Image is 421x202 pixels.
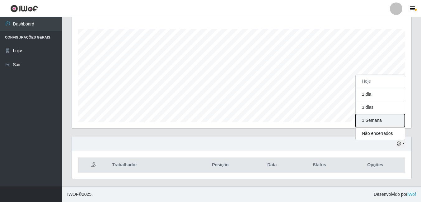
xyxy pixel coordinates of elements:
[356,127,405,140] button: Não encerrados
[374,191,416,198] span: Desenvolvido por
[67,192,79,197] span: IWOF
[346,158,405,172] th: Opções
[407,192,416,197] a: iWof
[10,5,38,12] img: CoreUI Logo
[293,158,346,172] th: Status
[356,101,405,114] button: 3 dias
[251,158,293,172] th: Data
[356,114,405,127] button: 1 Semana
[190,158,250,172] th: Posição
[108,158,190,172] th: Trabalhador
[67,191,93,198] span: © 2025 .
[356,88,405,101] button: 1 dia
[356,75,405,88] button: Hoje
